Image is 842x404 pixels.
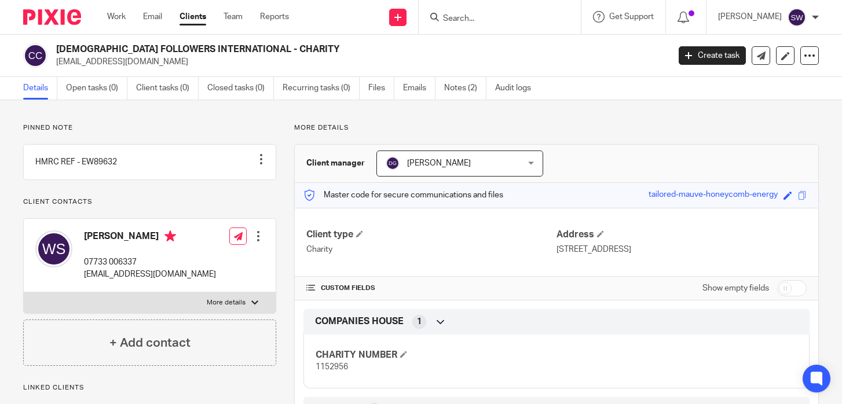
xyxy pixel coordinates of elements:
[306,244,557,255] p: Charity
[84,256,216,268] p: 07733 006337
[306,229,557,241] h4: Client type
[207,77,274,100] a: Closed tasks (0)
[207,298,246,307] p: More details
[224,11,243,23] a: Team
[306,284,557,293] h4: CUSTOM FIELDS
[109,334,191,352] h4: + Add contact
[444,77,486,100] a: Notes (2)
[315,315,404,328] span: COMPANIES HOUSE
[260,11,289,23] a: Reports
[35,230,72,267] img: svg%3E
[136,77,199,100] a: Client tasks (0)
[107,11,126,23] a: Work
[442,14,546,24] input: Search
[23,383,276,392] p: Linked clients
[66,77,127,100] a: Open tasks (0)
[23,197,276,207] p: Client contacts
[84,269,216,280] p: [EMAIL_ADDRESS][DOMAIN_NAME]
[84,230,216,245] h4: [PERSON_NAME]
[718,11,782,23] p: [PERSON_NAME]
[56,56,661,68] p: [EMAIL_ADDRESS][DOMAIN_NAME]
[56,43,540,56] h2: [DEMOGRAPHIC_DATA] FOLLOWERS INTERNATIONAL - CHARITY
[23,123,276,133] p: Pinned note
[495,77,540,100] a: Audit logs
[316,363,348,371] span: 1152956
[180,11,206,23] a: Clients
[303,189,503,201] p: Master code for secure communications and files
[283,77,360,100] a: Recurring tasks (0)
[23,77,57,100] a: Details
[649,189,778,202] div: tailored-mauve-honeycomb-energy
[386,156,400,170] img: svg%3E
[788,8,806,27] img: svg%3E
[417,316,422,328] span: 1
[164,230,176,242] i: Primary
[557,244,807,255] p: [STREET_ADDRESS]
[403,77,435,100] a: Emails
[23,43,47,68] img: svg%3E
[557,229,807,241] h4: Address
[23,9,81,25] img: Pixie
[294,123,819,133] p: More details
[702,282,769,294] label: Show empty fields
[407,159,471,167] span: [PERSON_NAME]
[316,349,557,361] h4: CHARITY NUMBER
[306,157,365,169] h3: Client manager
[609,13,654,21] span: Get Support
[679,46,746,65] a: Create task
[143,11,162,23] a: Email
[368,77,394,100] a: Files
